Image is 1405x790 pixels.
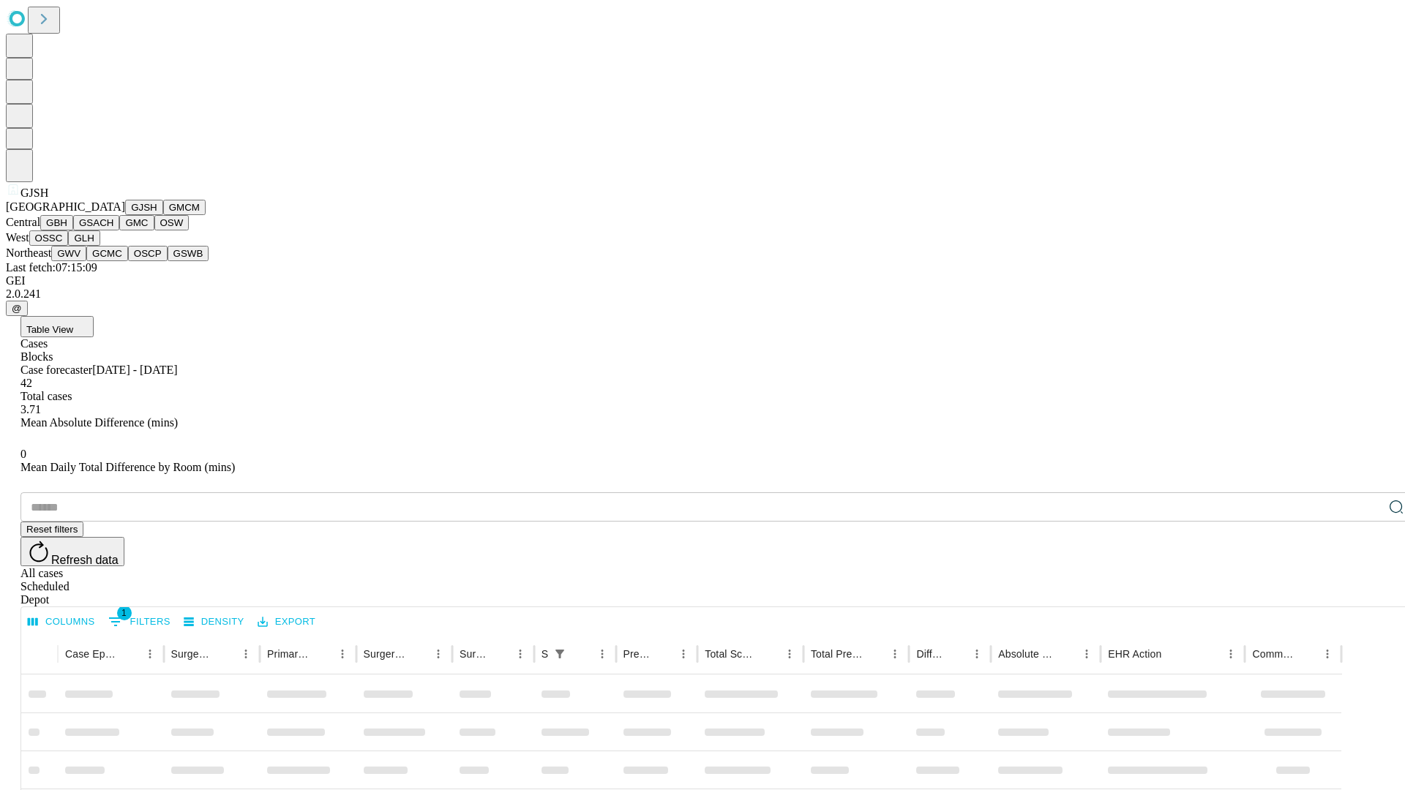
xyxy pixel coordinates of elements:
button: Table View [20,316,94,337]
span: West [6,231,29,244]
button: Sort [1163,644,1183,664]
button: GMCM [163,200,206,215]
button: Sort [946,644,967,664]
button: Menu [1317,644,1338,664]
span: Reset filters [26,524,78,535]
span: Mean Daily Total Difference by Room (mins) [20,461,235,473]
div: Case Epic Id [65,648,118,660]
button: @ [6,301,28,316]
button: Menu [1221,644,1241,664]
div: Predicted In Room Duration [623,648,652,660]
button: GJSH [125,200,163,215]
button: GCMC [86,246,128,261]
div: Surgeon Name [171,648,214,660]
span: Northeast [6,247,51,259]
span: 42 [20,377,32,389]
span: 1 [117,606,132,620]
button: OSW [154,215,190,230]
button: Menu [332,644,353,664]
button: GSWB [168,246,209,261]
div: Surgery Date [460,648,488,660]
span: 0 [20,448,26,460]
button: Menu [592,644,612,664]
button: GWV [51,246,86,261]
span: 3.71 [20,403,41,415]
div: Comments [1252,648,1295,660]
span: [DATE] - [DATE] [92,364,177,376]
button: Menu [510,644,531,664]
span: Refresh data [51,554,119,566]
button: Menu [428,644,449,664]
button: GMC [119,215,154,230]
div: 2.0.241 [6,287,1399,301]
button: Sort [759,644,779,664]
button: Menu [885,644,905,664]
span: Central [6,216,40,228]
button: Menu [1076,644,1097,664]
button: Sort [653,644,673,664]
button: Sort [1056,644,1076,664]
span: Table View [26,324,73,335]
button: Menu [779,644,800,664]
span: Case forecaster [20,364,92,376]
button: GLH [68,230,100,246]
div: Scheduled In Room Duration [542,648,548,660]
span: [GEOGRAPHIC_DATA] [6,200,125,213]
button: Menu [673,644,694,664]
span: Mean Absolute Difference (mins) [20,416,178,429]
div: Difference [916,648,945,660]
button: Menu [967,644,987,664]
div: Absolute Difference [998,648,1054,660]
button: Show filters [550,644,570,664]
button: Refresh data [20,537,124,566]
button: Export [254,611,319,633]
button: OSSC [29,230,69,246]
button: Sort [572,644,592,664]
button: Sort [490,644,510,664]
button: Menu [236,644,256,664]
span: @ [12,303,22,314]
button: Sort [312,644,332,664]
button: Sort [864,644,885,664]
div: 1 active filter [550,644,570,664]
button: Reset filters [20,522,83,537]
div: EHR Action [1108,648,1161,660]
button: Sort [408,644,428,664]
button: Select columns [24,611,99,633]
button: Sort [119,644,140,664]
button: GSACH [73,215,119,230]
button: OSCP [128,246,168,261]
button: Density [180,611,248,633]
button: Sort [1297,644,1317,664]
div: Total Predicted Duration [811,648,863,660]
div: Total Scheduled Duration [705,648,757,660]
button: Menu [140,644,160,664]
button: GBH [40,215,73,230]
div: Surgery Name [364,648,406,660]
button: Sort [215,644,236,664]
span: Total cases [20,390,72,402]
span: Last fetch: 07:15:09 [6,261,97,274]
div: GEI [6,274,1399,287]
span: GJSH [20,187,48,199]
button: Show filters [105,610,174,633]
div: Primary Service [267,648,310,660]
